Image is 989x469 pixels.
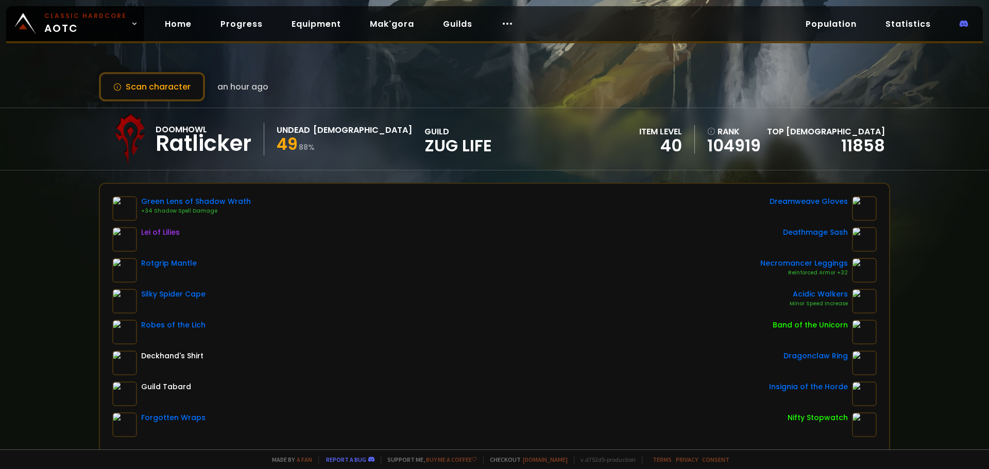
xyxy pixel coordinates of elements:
div: Acidic Walkers [790,289,848,300]
span: AOTC [44,11,127,36]
img: item-5107 [112,351,137,375]
img: item-10771 [852,227,877,252]
small: Classic Hardcore [44,11,127,21]
div: Insignia of the Horde [769,381,848,392]
div: Dragonclaw Ring [783,351,848,361]
div: rank [707,125,761,138]
img: item-7553 [852,320,877,344]
div: +34 Shadow Spell Damage [141,207,251,215]
img: item-10776 [112,289,137,314]
button: Scan character [99,72,205,101]
a: Privacy [676,456,698,463]
span: [DEMOGRAPHIC_DATA] [786,126,885,137]
div: [DEMOGRAPHIC_DATA] [313,124,412,136]
a: Equipment [283,13,349,34]
div: Ratlicker [156,136,251,151]
div: Lei of Lilies [141,227,180,238]
a: Terms [653,456,672,463]
div: guild [424,125,492,153]
a: 11858 [841,134,885,157]
img: item-10019 [852,196,877,221]
div: Guild Tabard [141,381,191,392]
div: Silky Spider Cape [141,289,206,300]
div: Green Lens of Shadow Wrath [141,196,251,207]
img: item-2277 [852,258,877,283]
a: Home [157,13,200,34]
a: Mak'gora [362,13,422,34]
span: Zug Life [424,138,492,153]
div: Nifty Stopwatch [788,412,848,423]
img: item-9433 [112,412,137,437]
img: item-2820 [852,412,877,437]
div: Dreamweave Gloves [770,196,848,207]
small: 88 % [299,142,315,152]
div: Minor Speed Increase [790,300,848,308]
a: Population [797,13,865,34]
div: Top [767,125,885,138]
div: Undead [277,124,310,136]
div: Deckhand's Shirt [141,351,203,361]
img: item-10762 [112,320,137,344]
a: Classic HardcoreAOTC [6,6,144,41]
img: item-209621 [852,381,877,406]
a: Progress [212,13,271,34]
a: a fan [297,456,312,463]
div: Doomhowl [156,123,251,136]
img: item-9454 [852,289,877,314]
div: Robes of the Lich [141,320,206,331]
a: Guilds [435,13,481,34]
a: Report a bug [326,456,366,463]
div: Band of the Unicorn [773,320,848,331]
span: an hour ago [217,80,268,93]
div: Rotgrip Mantle [141,258,197,269]
div: Reinforced Armor +32 [760,269,848,277]
a: Buy me a coffee [426,456,477,463]
span: Made by [266,456,312,463]
img: item-1315 [112,227,137,252]
a: Consent [702,456,729,463]
span: 49 [277,132,298,155]
span: Support me, [381,456,477,463]
div: Forgotten Wraps [141,412,206,423]
div: Necromancer Leggings [760,258,848,269]
img: item-5976 [112,381,137,406]
a: [DOMAIN_NAME] [523,456,568,463]
img: item-10710 [852,351,877,375]
a: 104919 [707,138,761,153]
span: v. d752d5 - production [574,456,636,463]
a: Statistics [877,13,939,34]
span: Checkout [483,456,568,463]
img: item-17732 [112,258,137,283]
div: 40 [639,138,682,153]
div: item level [639,125,682,138]
img: item-10504 [112,196,137,221]
div: Deathmage Sash [783,227,848,238]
